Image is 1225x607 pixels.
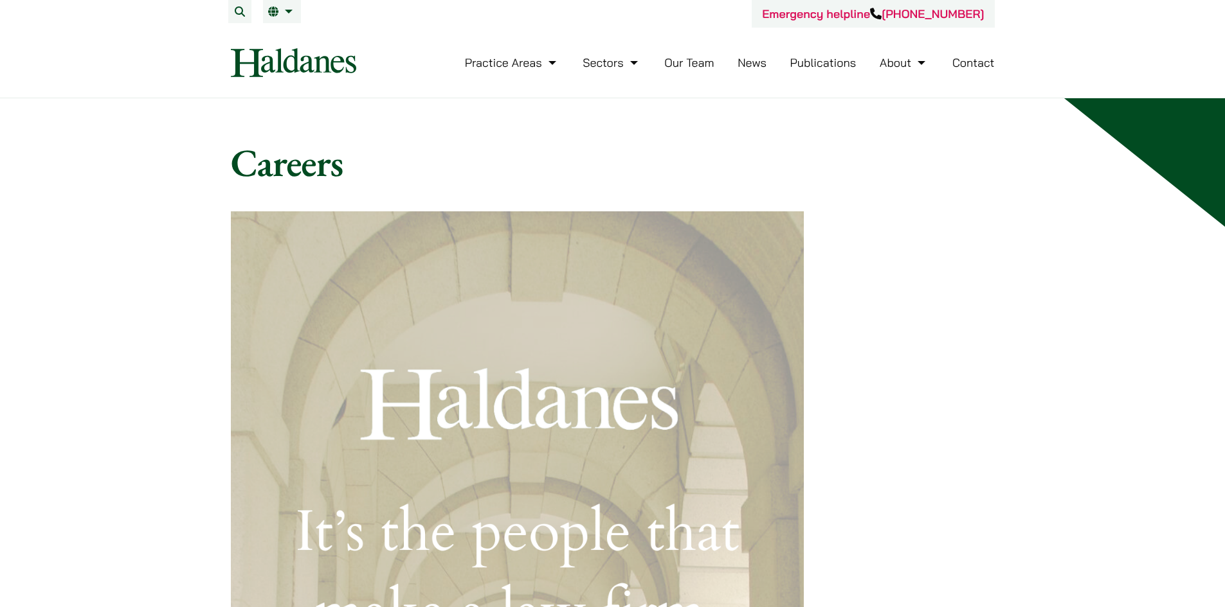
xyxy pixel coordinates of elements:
[762,6,984,21] a: Emergency helpline[PHONE_NUMBER]
[231,139,995,186] h1: Careers
[268,6,296,17] a: EN
[952,55,995,70] a: Contact
[465,55,559,70] a: Practice Areas
[664,55,714,70] a: Our Team
[583,55,640,70] a: Sectors
[790,55,857,70] a: Publications
[880,55,929,70] a: About
[231,48,356,77] img: Logo of Haldanes
[738,55,767,70] a: News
